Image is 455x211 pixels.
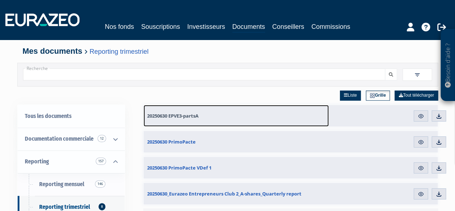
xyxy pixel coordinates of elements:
span: 146 [95,180,105,188]
span: 20250630 EPVE3-partsA [147,113,199,119]
span: Documentation commerciale [25,135,94,142]
a: Souscriptions [141,22,180,32]
img: grid.svg [370,93,375,98]
img: 1732889491-logotype_eurazeo_blanc_rvb.png [5,13,79,26]
img: download.svg [436,165,442,171]
img: filter.svg [414,72,420,78]
a: Reporting trimestriel [90,48,149,55]
a: 20250630 PrimoPacte [144,131,329,153]
a: Investisseurs [187,22,225,32]
p: Besoin d'aide ? [444,33,452,98]
a: Nos fonds [105,22,134,32]
img: eye.svg [418,113,424,119]
a: Reporting 157 [18,150,125,173]
span: 20250630 PrimoPacte VDef 1 [147,164,211,171]
a: Liste [340,91,361,101]
a: Commissions [311,22,350,32]
span: 157 [96,158,106,165]
a: 20250630_Eurazeo Entrepreneurs Club 2_A-shares_Quarterly report [144,183,329,205]
a: Reporting mensuel146 [18,173,125,196]
span: Reporting trimestriel [39,203,90,210]
img: eye.svg [418,165,424,171]
span: 20250630 PrimoPacte [147,139,196,145]
span: 8 [99,203,105,210]
a: Grille [366,91,390,101]
a: 20250630 EPVE3-partsA [144,105,329,127]
a: Documentation commerciale 12 [18,128,125,150]
h4: Mes documents [23,47,433,56]
a: Tous les documents [18,105,125,128]
span: 12 [97,135,106,142]
span: 20250630_Eurazeo Entrepreneurs Club 2_A-shares_Quarterly report [147,190,301,197]
img: download.svg [436,113,442,119]
img: eye.svg [418,191,424,197]
input: Recherche [23,69,386,80]
a: Tout télécharger [395,91,438,101]
a: 20250630 PrimoPacte VDef 1 [144,157,329,179]
img: eye.svg [418,139,424,145]
img: download.svg [436,191,442,197]
a: Documents [232,22,265,33]
img: download.svg [436,139,442,145]
span: Reporting mensuel [39,181,84,188]
a: Conseillers [272,22,304,32]
span: Reporting [25,158,49,165]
